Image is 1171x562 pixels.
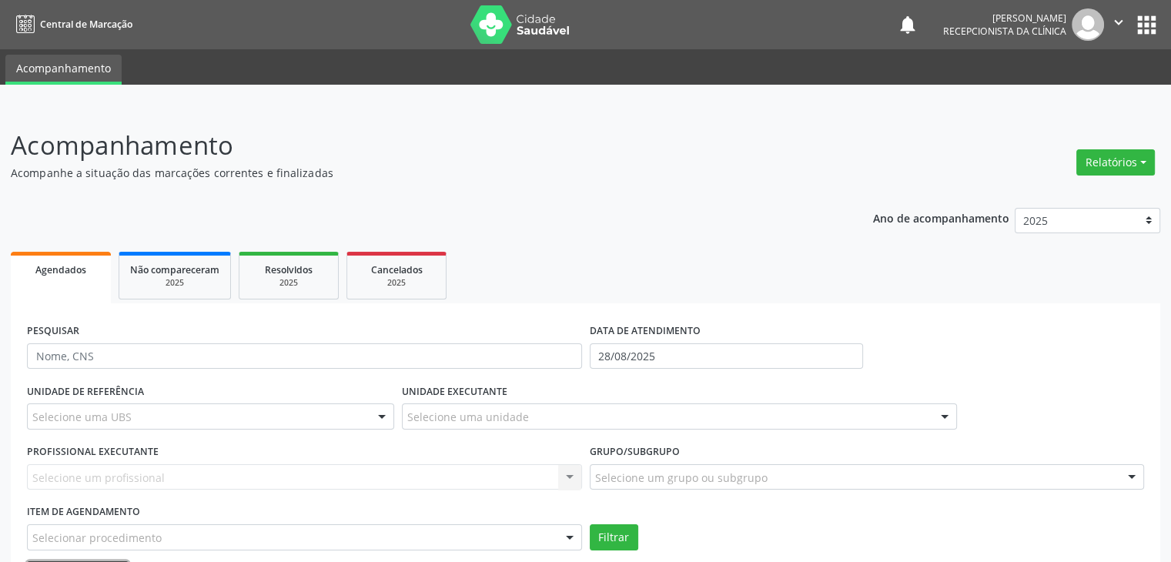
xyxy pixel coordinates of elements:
div: 2025 [358,277,435,289]
span: Não compareceram [130,263,219,276]
a: Acompanhamento [5,55,122,85]
label: PROFISSIONAL EXECUTANTE [27,440,159,464]
span: Cancelados [371,263,423,276]
p: Acompanhe a situação das marcações correntes e finalizadas [11,165,815,181]
button:  [1104,8,1133,41]
button: notifications [897,14,918,35]
i:  [1110,14,1127,31]
p: Acompanhamento [11,126,815,165]
span: Selecione uma unidade [407,409,529,425]
div: [PERSON_NAME] [943,12,1066,25]
label: UNIDADE EXECUTANTE [402,380,507,403]
span: Selecione um grupo ou subgrupo [595,470,768,486]
img: img [1072,8,1104,41]
div: 2025 [250,277,327,289]
label: PESQUISAR [27,319,79,343]
span: Recepcionista da clínica [943,25,1066,38]
a: Central de Marcação [11,12,132,37]
div: 2025 [130,277,219,289]
span: Central de Marcação [40,18,132,31]
label: Grupo/Subgrupo [590,440,680,464]
label: DATA DE ATENDIMENTO [590,319,701,343]
button: Relatórios [1076,149,1155,176]
span: Agendados [35,263,86,276]
button: Filtrar [590,524,638,550]
input: Nome, CNS [27,343,582,370]
span: Resolvidos [265,263,313,276]
label: UNIDADE DE REFERÊNCIA [27,380,144,403]
label: Item de agendamento [27,500,140,524]
input: Selecione um intervalo [590,343,863,370]
p: Ano de acompanhamento [873,208,1009,227]
span: Selecionar procedimento [32,530,162,546]
span: Selecione uma UBS [32,409,132,425]
button: apps [1133,12,1160,38]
